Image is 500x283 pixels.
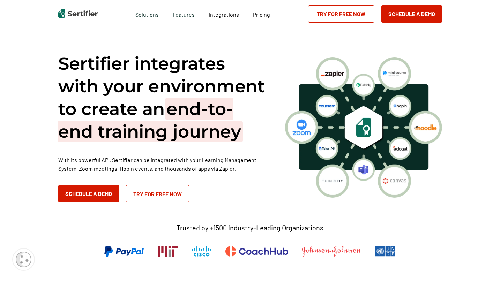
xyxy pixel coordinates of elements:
[209,9,239,18] a: Integrations
[375,246,396,257] img: UNDP
[173,9,195,18] span: Features
[285,57,442,197] img: integrations hero
[302,246,361,257] img: Johnson & Johnson
[308,5,374,23] a: Try for Free Now
[177,223,323,232] p: Trusted by +1500 Industry-Leading Organizations
[253,11,270,18] span: Pricing
[58,52,268,143] h1: Sertifier integrates with your environment to create an
[58,9,98,18] img: Sertifier | Digital Credentialing Platform
[16,252,31,267] img: Cookie Popup Icon
[104,246,144,257] img: PayPal
[192,246,211,257] img: Cisco
[225,246,288,257] img: CoachHub
[381,5,442,23] button: Schedule a Demo
[58,155,268,173] p: With its powerful API, Sertifier can be integrated with your Learning Management System, Zoom mee...
[126,185,189,202] a: Try for Free Now
[58,185,119,202] button: Schedule a Demo
[465,250,500,283] iframe: Chat Widget
[158,246,178,257] img: Massachusetts Institute of Technology
[209,11,239,18] span: Integrations
[135,9,159,18] span: Solutions
[253,9,270,18] a: Pricing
